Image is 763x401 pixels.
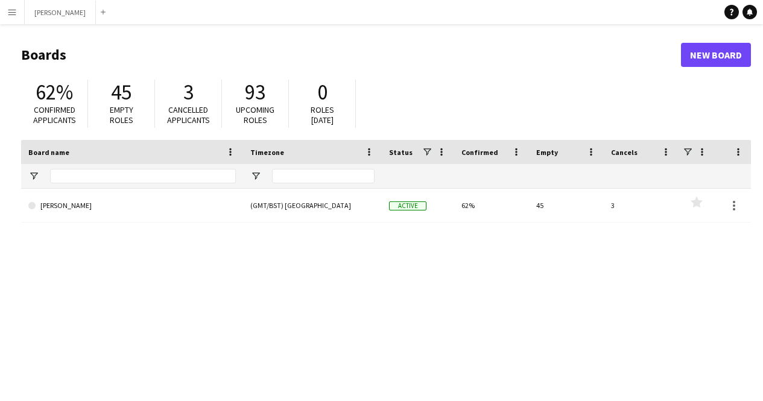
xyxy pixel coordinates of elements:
[250,171,261,182] button: Open Filter Menu
[243,189,382,222] div: (GMT/BST) [GEOGRAPHIC_DATA]
[33,104,76,125] span: Confirmed applicants
[389,201,426,210] span: Active
[311,104,334,125] span: Roles [DATE]
[454,189,529,222] div: 62%
[529,189,604,222] div: 45
[236,104,274,125] span: Upcoming roles
[28,189,236,223] a: [PERSON_NAME]
[245,79,265,106] span: 93
[110,104,133,125] span: Empty roles
[272,169,375,183] input: Timezone Filter Input
[21,46,681,64] h1: Boards
[28,148,69,157] span: Board name
[111,79,131,106] span: 45
[461,148,498,157] span: Confirmed
[183,79,194,106] span: 3
[611,148,638,157] span: Cancels
[536,148,558,157] span: Empty
[167,104,210,125] span: Cancelled applicants
[36,79,73,106] span: 62%
[28,171,39,182] button: Open Filter Menu
[250,148,284,157] span: Timezone
[50,169,236,183] input: Board name Filter Input
[389,148,413,157] span: Status
[25,1,96,24] button: [PERSON_NAME]
[317,79,328,106] span: 0
[681,43,751,67] a: New Board
[604,189,679,222] div: 3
